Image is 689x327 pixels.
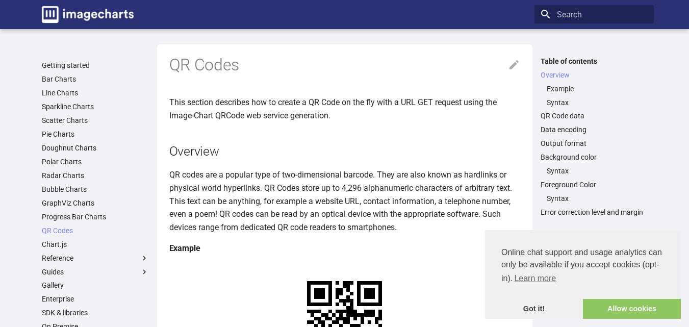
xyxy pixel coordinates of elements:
[541,84,648,107] nav: Overview
[42,212,149,221] a: Progress Bar Charts
[42,240,149,249] a: Chart.js
[541,208,648,217] a: Error correction level and margin
[501,246,665,286] span: Online chat support and usage analytics can only be available if you accept cookies (opt-in).
[513,271,557,286] a: learn more about cookies
[42,308,149,317] a: SDK & libraries
[42,116,149,125] a: Scatter Charts
[42,61,149,70] a: Getting started
[541,194,648,203] nav: Foreground Color
[547,166,648,175] a: Syntax
[42,171,149,180] a: Radar Charts
[541,166,648,175] nav: Background color
[42,130,149,139] a: Pie Charts
[485,299,583,319] a: dismiss cookie message
[547,194,648,203] a: Syntax
[38,2,138,27] a: Image-Charts documentation
[169,96,520,122] p: This section describes how to create a QR Code on the fly with a URL GET request using the Image-...
[169,55,520,76] h1: QR Codes
[42,88,149,97] a: Line Charts
[42,102,149,111] a: Sparkline Charts
[534,5,654,23] input: Search
[541,111,648,120] a: QR Code data
[534,57,654,217] nav: Table of contents
[42,74,149,84] a: Bar Charts
[42,254,149,263] label: Reference
[42,143,149,153] a: Doughnut Charts
[547,98,648,107] a: Syntax
[541,70,648,80] a: Overview
[547,84,648,93] a: Example
[541,139,648,148] a: Output format
[169,242,520,255] h4: Example
[42,6,134,23] img: logo
[42,267,149,276] label: Guides
[541,153,648,162] a: Background color
[534,57,654,66] label: Table of contents
[42,185,149,194] a: Bubble Charts
[541,125,648,134] a: Data encoding
[169,168,520,234] p: QR codes are a popular type of two-dimensional barcode. They are also known as hardlinks or physi...
[42,294,149,304] a: Enterprise
[42,198,149,208] a: GraphViz Charts
[169,142,520,160] h2: Overview
[42,281,149,290] a: Gallery
[541,180,648,189] a: Foreground Color
[583,299,681,319] a: allow cookies
[42,157,149,166] a: Polar Charts
[485,230,681,319] div: cookieconsent
[42,226,149,235] a: QR Codes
